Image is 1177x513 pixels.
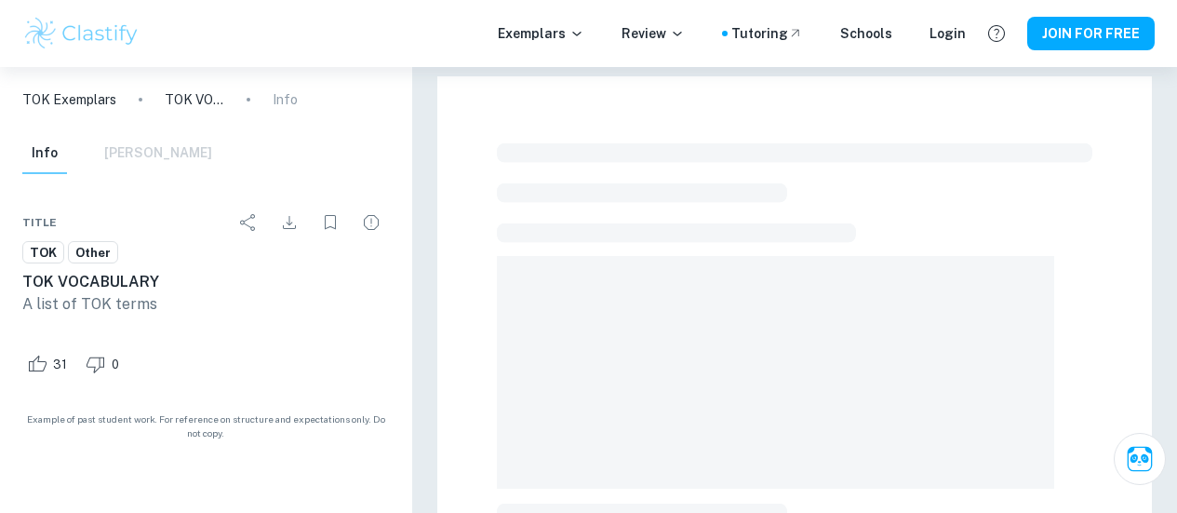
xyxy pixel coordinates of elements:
[22,214,57,231] span: Title
[271,204,308,241] div: Download
[69,244,117,263] span: Other
[23,244,63,263] span: TOK
[22,241,64,264] a: TOK
[22,133,67,174] button: Info
[930,23,966,44] a: Login
[1027,17,1155,50] button: JOIN FOR FREE
[165,89,224,110] p: TOK VOCABULARY
[22,349,77,379] div: Like
[81,349,129,379] div: Dislike
[22,412,390,440] span: Example of past student work. For reference on structure and expectations only. Do not copy.
[498,23,584,44] p: Exemplars
[230,204,267,241] div: Share
[312,204,349,241] div: Bookmark
[622,23,685,44] p: Review
[22,293,390,316] p: A list of TOK terms
[22,15,140,52] img: Clastify logo
[68,241,118,264] a: Other
[22,89,116,110] a: TOK Exemplars
[43,356,77,374] span: 31
[273,89,298,110] p: Info
[981,18,1012,49] button: Help and Feedback
[101,356,129,374] span: 0
[353,204,390,241] div: Report issue
[840,23,892,44] a: Schools
[731,23,803,44] a: Tutoring
[1114,433,1166,485] button: Ask Clai
[22,271,390,293] h6: TOK VOCABULARY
